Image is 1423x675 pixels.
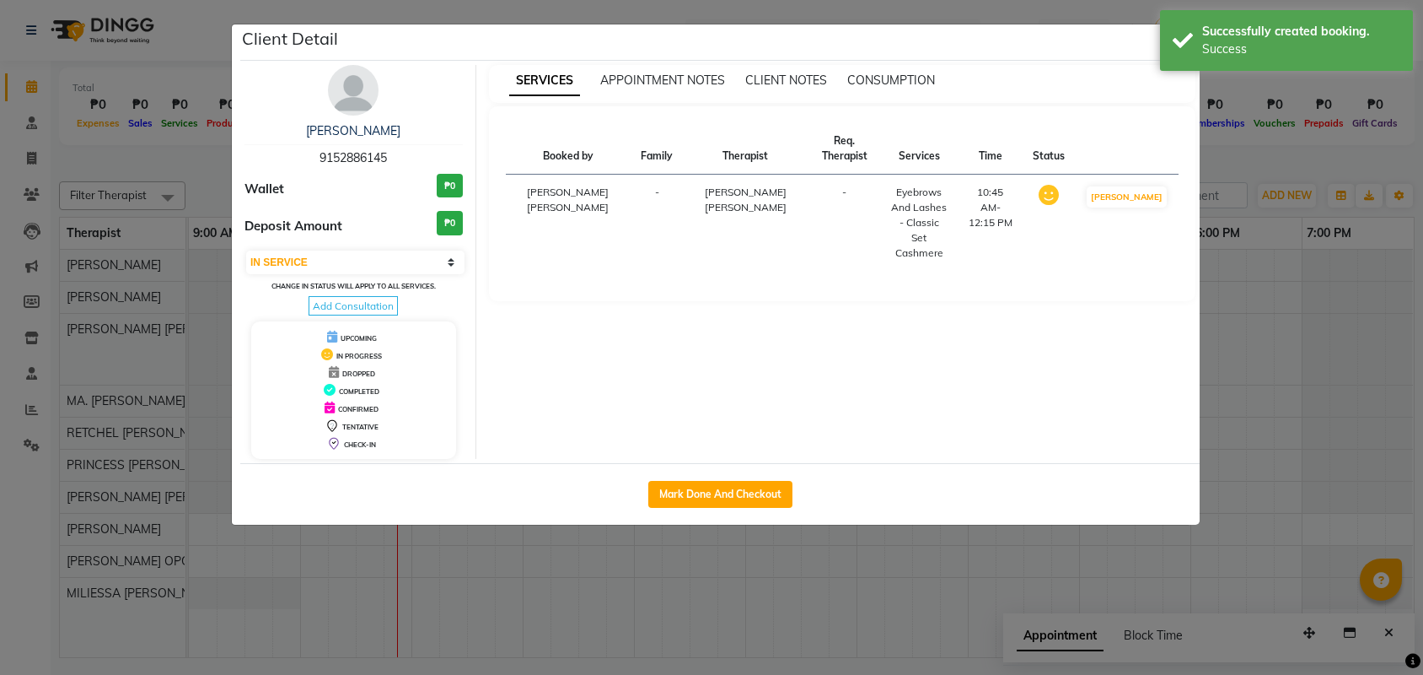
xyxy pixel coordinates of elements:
[880,123,958,175] th: Services
[309,296,398,316] span: Add Consultation
[242,26,338,51] h5: Client Detail
[336,352,382,360] span: IN PROGRESS
[339,387,379,396] span: COMPLETED
[506,175,631,272] td: [PERSON_NAME] [PERSON_NAME]
[437,211,463,235] h3: ₱0
[244,217,342,236] span: Deposit Amount
[600,73,725,88] span: APPOINTMENT NOTES
[648,481,792,508] button: Mark Done And Checkout
[1202,23,1400,40] div: Successfully created booking.
[847,73,935,88] span: CONSUMPTION
[1023,123,1075,175] th: Status
[244,180,284,199] span: Wallet
[705,186,787,213] span: [PERSON_NAME] [PERSON_NAME]
[338,405,379,413] span: CONFIRMED
[808,123,881,175] th: Req. Therapist
[958,175,1023,272] td: 10:45 AM-12:15 PM
[509,66,580,96] span: SERVICES
[808,175,881,272] td: -
[344,440,376,449] span: CHECK-IN
[437,174,463,198] h3: ₱0
[683,123,808,175] th: Therapist
[342,423,379,431] span: TENTATIVE
[320,150,387,165] span: 9152886145
[890,185,948,261] div: Eyebrows And Lashes - Classic Set Cashmere
[631,123,683,175] th: Family
[341,334,377,343] span: UPCOMING
[271,282,436,290] small: Change in status will apply to all services.
[1087,186,1167,208] button: [PERSON_NAME]
[958,123,1023,175] th: Time
[1202,40,1400,58] div: Success
[328,65,379,116] img: avatar
[631,175,683,272] td: -
[306,123,400,138] a: [PERSON_NAME]
[342,370,375,378] span: DROPPED
[506,123,631,175] th: Booked by
[745,73,827,88] span: CLIENT NOTES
